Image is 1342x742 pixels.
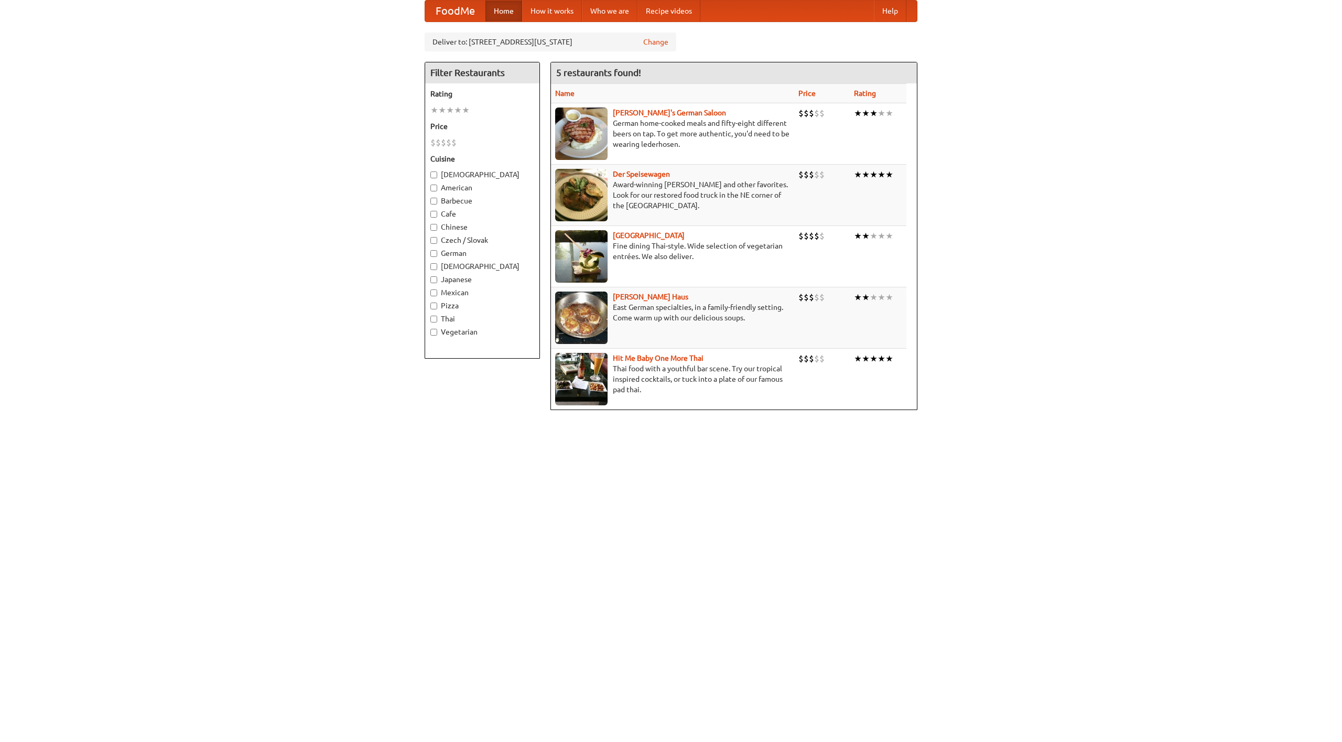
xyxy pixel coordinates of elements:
li: ★ [885,169,893,180]
label: [DEMOGRAPHIC_DATA] [430,169,534,180]
p: Award-winning [PERSON_NAME] and other favorites. Look for our restored food truck in the NE corne... [555,179,790,211]
li: ★ [870,230,878,242]
li: $ [798,230,804,242]
p: Fine dining Thai-style. Wide selection of vegetarian entrées. We also deliver. [555,241,790,262]
label: Chinese [430,222,534,232]
h5: Price [430,121,534,132]
img: kohlhaus.jpg [555,292,608,344]
a: Der Speisewagen [613,170,670,178]
a: Recipe videos [637,1,700,21]
input: [DEMOGRAPHIC_DATA] [430,171,437,178]
li: $ [809,353,814,364]
label: Cafe [430,209,534,219]
a: [PERSON_NAME] Haus [613,293,688,301]
h5: Rating [430,89,534,99]
img: satay.jpg [555,230,608,283]
li: $ [804,353,809,364]
input: Japanese [430,276,437,283]
p: East German specialties, in a family-friendly setting. Come warm up with our delicious soups. [555,302,790,323]
li: $ [798,292,804,303]
h4: Filter Restaurants [425,62,539,83]
li: ★ [462,104,470,116]
li: ★ [885,353,893,364]
label: Vegetarian [430,327,534,337]
li: $ [814,292,819,303]
li: $ [441,137,446,148]
img: babythai.jpg [555,353,608,405]
input: Thai [430,316,437,322]
input: Pizza [430,303,437,309]
li: ★ [870,107,878,119]
label: Barbecue [430,196,534,206]
input: [DEMOGRAPHIC_DATA] [430,263,437,270]
li: ★ [862,107,870,119]
li: $ [814,107,819,119]
li: ★ [885,230,893,242]
li: $ [819,169,825,180]
li: $ [814,353,819,364]
li: ★ [438,104,446,116]
li: ★ [870,353,878,364]
li: $ [430,137,436,148]
input: Barbecue [430,198,437,205]
li: $ [451,137,457,148]
label: Thai [430,314,534,324]
li: $ [819,292,825,303]
li: ★ [854,169,862,180]
input: Mexican [430,289,437,296]
li: ★ [878,353,885,364]
input: Chinese [430,224,437,231]
li: $ [819,107,825,119]
li: ★ [862,292,870,303]
a: Home [485,1,522,21]
ng-pluralize: 5 restaurants found! [556,68,641,78]
div: Deliver to: [STREET_ADDRESS][US_STATE] [425,33,676,51]
li: ★ [862,353,870,364]
li: $ [804,292,809,303]
input: Vegetarian [430,329,437,336]
li: ★ [454,104,462,116]
li: $ [814,169,819,180]
li: ★ [870,169,878,180]
li: ★ [878,169,885,180]
li: ★ [854,353,862,364]
a: Name [555,89,575,98]
li: ★ [446,104,454,116]
li: $ [814,230,819,242]
label: German [430,248,534,259]
a: Rating [854,89,876,98]
a: Price [798,89,816,98]
input: German [430,250,437,257]
img: esthers.jpg [555,107,608,160]
label: Mexican [430,287,534,298]
label: Japanese [430,274,534,285]
a: Who we are [582,1,637,21]
h5: Cuisine [430,154,534,164]
label: Czech / Slovak [430,235,534,245]
li: $ [809,107,814,119]
li: ★ [885,107,893,119]
li: $ [804,230,809,242]
a: [PERSON_NAME]'s German Saloon [613,109,726,117]
input: Czech / Slovak [430,237,437,244]
a: Hit Me Baby One More Thai [613,354,704,362]
li: $ [819,353,825,364]
img: speisewagen.jpg [555,169,608,221]
li: $ [819,230,825,242]
li: ★ [862,169,870,180]
input: American [430,185,437,191]
li: $ [446,137,451,148]
li: $ [809,169,814,180]
label: [DEMOGRAPHIC_DATA] [430,261,534,272]
li: ★ [854,230,862,242]
a: FoodMe [425,1,485,21]
li: $ [804,107,809,119]
a: Help [874,1,906,21]
a: [GEOGRAPHIC_DATA] [613,231,685,240]
li: ★ [862,230,870,242]
li: $ [804,169,809,180]
li: ★ [854,107,862,119]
